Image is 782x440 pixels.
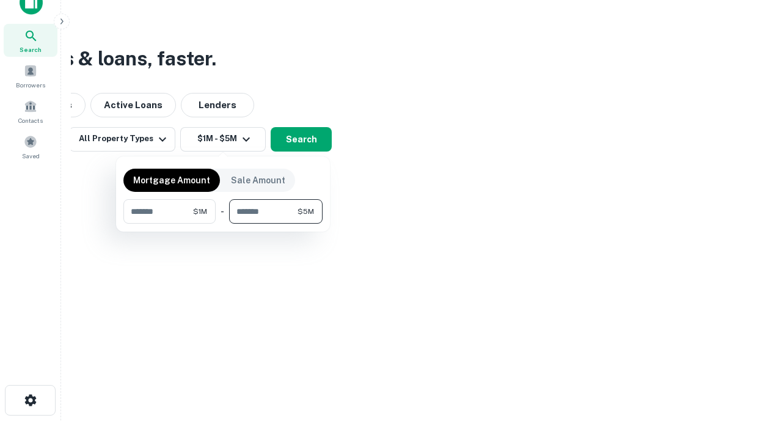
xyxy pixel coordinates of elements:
[721,342,782,401] iframe: Chat Widget
[231,174,285,187] p: Sale Amount
[133,174,210,187] p: Mortgage Amount
[221,199,224,224] div: -
[298,206,314,217] span: $5M
[193,206,207,217] span: $1M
